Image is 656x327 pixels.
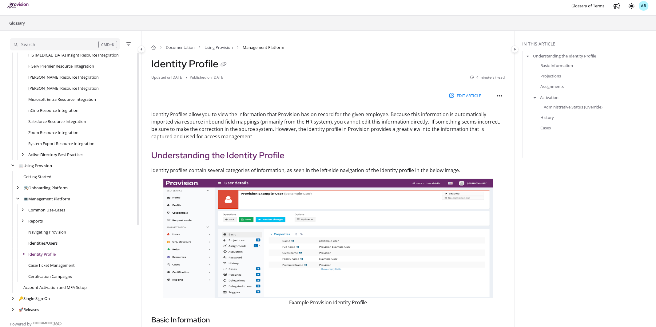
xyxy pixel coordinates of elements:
[626,1,636,11] button: Theme options
[125,41,132,48] button: Filter
[28,229,66,235] a: Navigating Provision
[10,163,16,169] div: arrow
[540,83,564,89] a: Assignments
[20,152,26,158] div: arrow
[28,262,75,268] a: Case/Ticket Management
[28,207,65,213] a: Common Use-Cases
[639,1,649,11] button: AR
[23,284,87,290] a: Account Activation and MFA Setup
[138,45,145,53] button: Category toggle
[23,196,28,202] span: 💻
[533,53,596,59] a: Understanding the Identity Profile
[28,273,72,279] a: Certification Campaigns
[15,196,21,202] div: arrow
[540,62,573,69] a: Basic Information
[9,19,26,27] a: Glossary
[186,75,225,81] li: Published on [DATE]
[511,45,519,53] button: Category toggle
[28,129,78,136] a: Zoom Resource Integration
[28,74,99,80] a: Jack Henry SilverLake Resource Integration
[28,52,119,58] a: FIS IBS Insight Resource Integration
[28,96,96,102] a: Microsoft Entra Resource Integration
[540,73,561,79] a: Projections
[10,321,32,327] span: Powered by
[532,94,538,100] button: arrow
[641,3,646,9] span: AR
[28,152,83,158] a: Active Directory Best Practices
[28,218,43,224] a: Reports
[10,307,16,313] div: arrow
[219,60,229,70] button: Copy link of Identity Profile
[10,38,120,50] button: Search
[28,107,78,113] a: nCino Resource Integration
[7,2,29,9] img: brand logo
[151,111,505,140] p: Identity Profiles allow you to view the information that Provision has on record for the given em...
[98,41,117,48] div: CMD+K
[445,91,485,101] button: Edit article
[166,44,195,50] a: Documentation
[18,306,39,313] a: Releases
[522,41,654,47] div: In this article
[28,251,56,257] a: Identity Profile
[23,185,28,191] span: 🛠️
[540,114,554,120] a: History
[151,58,229,70] h1: Identity Profile
[18,307,23,312] span: 🚀
[163,298,493,307] figcaption: Example Provision Identity Profile
[23,185,68,191] a: Onboarding Platform
[28,240,58,246] a: Identities/Users
[28,140,94,147] a: System Export Resource Integration
[151,75,186,81] li: Updated on [DATE]
[540,94,559,100] a: Activation
[205,44,233,50] a: Using Provision
[163,179,493,298] img: management-platform-identity-profile.png
[18,163,23,168] span: 📖
[15,185,21,191] div: arrow
[18,296,23,301] span: 🔑
[525,53,531,59] button: arrow
[18,163,52,169] a: Using Provision
[33,322,62,325] img: Document360
[151,167,505,174] p: Identity profiles contain several categories of information, as seen in the left-side navigation ...
[28,63,94,69] a: FiServ Premier Resource Integration
[28,118,86,124] a: Salesforce Resource Integration
[7,2,29,10] a: Project logo
[18,295,50,301] a: Single-Sign-On
[151,44,156,50] a: Home
[28,85,99,91] a: Jack Henry Symitar Resource Integration
[470,75,505,81] li: 4 minute(s) read
[540,125,551,131] a: Cases
[20,218,26,224] div: arrow
[20,207,26,213] div: arrow
[10,296,16,301] div: arrow
[10,320,62,327] a: Powered by Document360 - opens in a new tab
[151,149,505,162] h2: Understanding the Identity Profile
[243,44,284,50] span: Management Platform
[21,41,35,48] div: Search
[23,196,70,202] a: Management Platform
[23,174,51,180] a: Getting Started
[495,91,505,100] button: Article more options
[612,1,622,11] a: Whats new
[151,314,505,325] h3: Basic Information
[544,104,602,110] a: Administrative Status (Override)
[571,3,604,9] span: Glossary of Terms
